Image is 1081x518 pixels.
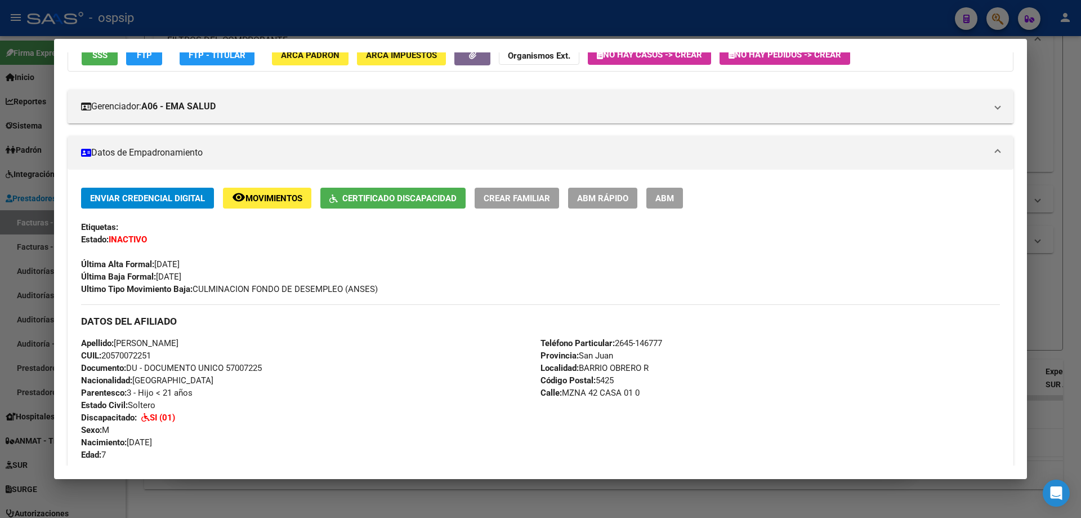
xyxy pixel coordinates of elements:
strong: Parentesco: [81,388,127,398]
mat-panel-title: Gerenciador: [81,100,986,113]
span: Certificado Discapacidad [342,193,457,203]
span: 2645-146777 [540,338,662,348]
h3: DATOS DEL AFILIADO [81,315,1000,327]
div: Open Intercom Messenger [1043,480,1070,507]
button: ABM Rápido [568,188,637,209]
span: Enviar Credencial Digital [90,193,205,203]
strong: Localidad: [540,363,579,373]
button: No hay Pedidos -> Crear [720,45,850,65]
mat-panel-title: Datos de Empadronamiento [81,146,986,160]
span: 3 - Hijo < 21 años [81,388,193,398]
strong: SI (01) [150,413,175,423]
strong: Ultimo Tipo Movimiento Baja: [81,284,193,294]
button: Certificado Discapacidad [320,188,466,209]
strong: Edad: [81,450,101,460]
button: FTP - Titular [180,45,254,65]
strong: Última Baja Formal: [81,272,156,282]
button: ABM [646,188,683,209]
strong: Discapacitado: [81,413,137,423]
span: San Juan [540,351,613,361]
strong: Documento: [81,363,126,373]
strong: A06 - EMA SALUD [141,100,216,113]
button: SSS [82,45,118,65]
span: ARCA Padrón [281,50,340,60]
strong: Estado: [81,234,109,245]
strong: Teléfono Particular: [540,338,615,348]
button: Crear Familiar [475,188,559,209]
span: FTP - Titular [189,50,245,60]
span: Movimientos [245,193,302,203]
button: No hay casos -> Crear [588,45,711,65]
button: ARCA Padrón [272,45,349,65]
span: No hay Pedidos -> Crear [729,50,841,60]
mat-expansion-panel-header: Datos de Empadronamiento [68,136,1013,170]
span: MZNA 42 CASA 01 0 [540,388,640,398]
span: 20570072251 [81,351,151,361]
span: ABM Rápido [577,193,628,203]
strong: Organismos Ext. [508,51,570,61]
strong: Apellido: [81,338,114,348]
span: ARCA Impuestos [366,50,437,60]
span: [DATE] [81,437,152,448]
button: Organismos Ext. [499,45,579,65]
button: FTP [126,45,162,65]
span: [PERSON_NAME] [81,338,178,348]
strong: Calle: [540,388,562,398]
span: 7 [81,450,106,460]
button: Movimientos [223,188,311,209]
span: SSS [92,50,108,60]
strong: CUIL: [81,351,101,361]
span: [DATE] [81,259,180,269]
span: ABM [655,193,674,203]
strong: Nacionalidad: [81,375,132,386]
span: Soltero [81,400,155,410]
strong: Última Alta Formal: [81,259,154,269]
strong: Estado Civil: [81,400,128,410]
span: 5425 [540,375,614,386]
span: No hay casos -> Crear [597,50,702,60]
strong: Nacimiento: [81,437,127,448]
button: ARCA Impuestos [357,45,446,65]
mat-expansion-panel-header: Gerenciador:A06 - EMA SALUD [68,90,1013,123]
span: DU - DOCUMENTO UNICO 57007225 [81,363,262,373]
strong: Provincia: [540,351,579,361]
span: [GEOGRAPHIC_DATA] [81,375,213,386]
span: M [81,425,109,435]
span: [DATE] [81,272,181,282]
button: Enviar Credencial Digital [81,188,214,209]
strong: Sexo: [81,425,102,435]
span: FTP [137,50,152,60]
span: CULMINACION FONDO DE DESEMPLEO (ANSES) [81,284,378,294]
strong: Código Postal: [540,375,596,386]
strong: INACTIVO [109,234,147,245]
mat-icon: remove_red_eye [232,191,245,204]
span: Crear Familiar [484,193,550,203]
span: BARRIO OBRERO R [540,363,649,373]
strong: Etiquetas: [81,222,118,232]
